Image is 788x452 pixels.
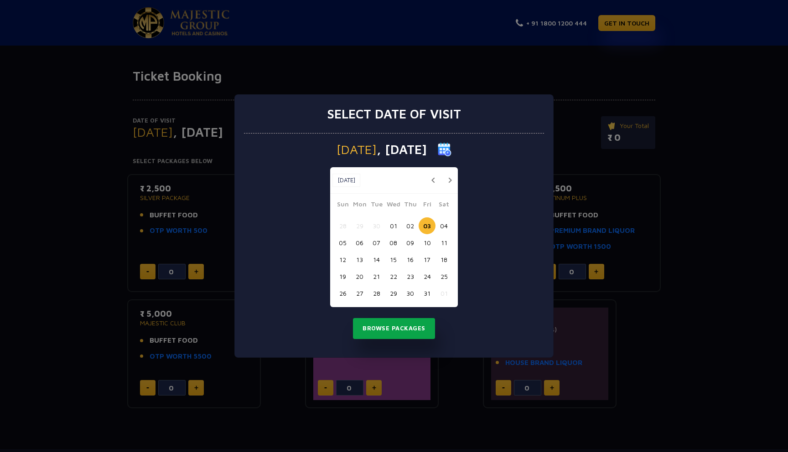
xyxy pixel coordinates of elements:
button: 30 [368,217,385,234]
button: 25 [435,268,452,285]
button: 01 [435,285,452,302]
button: 23 [402,268,419,285]
button: 10 [419,234,435,251]
button: 27 [351,285,368,302]
button: 22 [385,268,402,285]
button: 24 [419,268,435,285]
span: [DATE] [337,143,377,156]
span: Thu [402,199,419,212]
button: 12 [334,251,351,268]
button: 06 [351,234,368,251]
button: 15 [385,251,402,268]
button: 21 [368,268,385,285]
button: Browse Packages [353,318,435,339]
button: [DATE] [332,174,360,187]
button: 07 [368,234,385,251]
span: Fri [419,199,435,212]
button: 14 [368,251,385,268]
img: calender icon [438,143,451,156]
button: 09 [402,234,419,251]
button: 29 [351,217,368,234]
button: 01 [385,217,402,234]
h3: Select date of visit [327,106,461,122]
button: 16 [402,251,419,268]
span: Sun [334,199,351,212]
button: 30 [402,285,419,302]
button: 20 [351,268,368,285]
button: 05 [334,234,351,251]
button: 02 [402,217,419,234]
button: 13 [351,251,368,268]
button: 28 [368,285,385,302]
button: 17 [419,251,435,268]
button: 26 [334,285,351,302]
button: 11 [435,234,452,251]
button: 19 [334,268,351,285]
button: 31 [419,285,435,302]
button: 28 [334,217,351,234]
span: Wed [385,199,402,212]
span: Tue [368,199,385,212]
span: Sat [435,199,452,212]
button: 18 [435,251,452,268]
span: Mon [351,199,368,212]
button: 29 [385,285,402,302]
button: 08 [385,234,402,251]
span: , [DATE] [377,143,427,156]
button: 03 [419,217,435,234]
button: 04 [435,217,452,234]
